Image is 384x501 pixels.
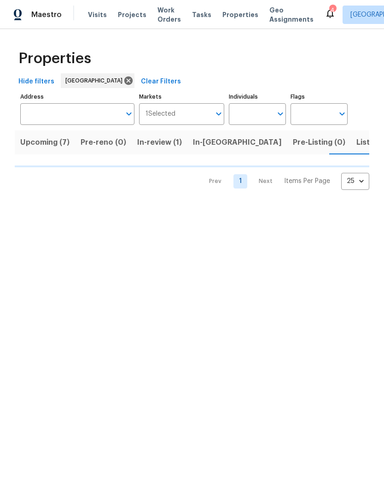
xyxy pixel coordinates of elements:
[329,6,336,15] div: 4
[15,73,58,90] button: Hide filters
[20,94,134,100] label: Address
[31,10,62,19] span: Maestro
[341,169,369,193] div: 25
[233,174,247,189] a: Goto page 1
[122,107,135,120] button: Open
[336,107,349,120] button: Open
[222,10,258,19] span: Properties
[141,76,181,88] span: Clear Filters
[65,76,126,85] span: [GEOGRAPHIC_DATA]
[137,136,182,149] span: In-review (1)
[269,6,314,24] span: Geo Assignments
[139,94,225,100] label: Markets
[274,107,287,120] button: Open
[193,136,282,149] span: In-[GEOGRAPHIC_DATA]
[293,136,345,149] span: Pre-Listing (0)
[81,136,126,149] span: Pre-reno (0)
[137,73,185,90] button: Clear Filters
[157,6,181,24] span: Work Orders
[88,10,107,19] span: Visits
[18,76,54,88] span: Hide filters
[284,177,330,186] p: Items Per Page
[118,10,146,19] span: Projects
[18,54,91,63] span: Properties
[145,110,175,118] span: 1 Selected
[20,136,70,149] span: Upcoming (7)
[229,94,286,100] label: Individuals
[192,12,211,18] span: Tasks
[200,173,369,190] nav: Pagination Navigation
[61,73,134,88] div: [GEOGRAPHIC_DATA]
[212,107,225,120] button: Open
[291,94,348,100] label: Flags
